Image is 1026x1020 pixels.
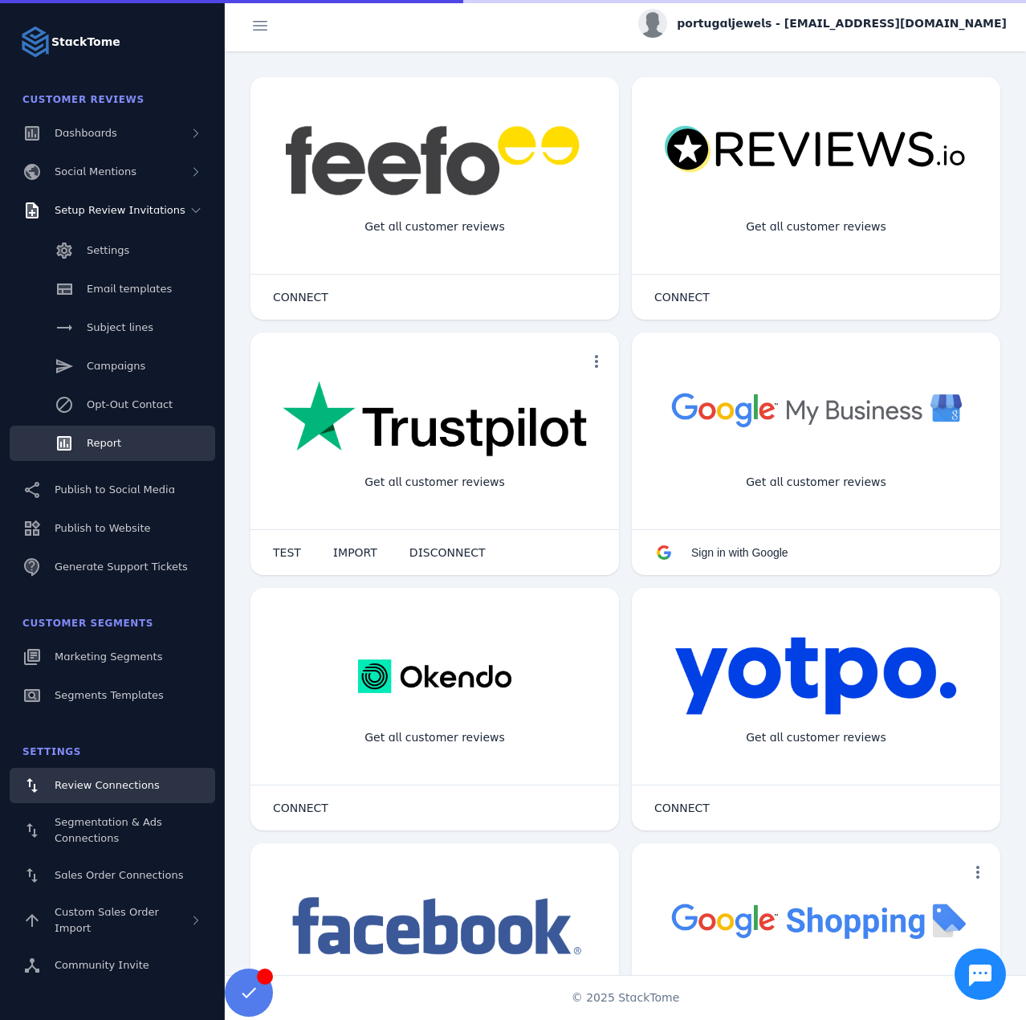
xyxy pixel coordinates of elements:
[283,891,587,963] img: facebook.png
[10,387,215,422] a: Opt-Out Contact
[55,651,162,663] span: Marketing Segments
[273,802,328,814] span: CONNECT
[55,779,160,791] span: Review Connections
[352,206,518,248] div: Get all customer reviews
[55,483,175,496] span: Publish to Social Media
[638,792,726,824] button: CONNECT
[654,292,710,303] span: CONNECT
[10,349,215,384] a: Campaigns
[87,360,145,372] span: Campaigns
[654,802,710,814] span: CONNECT
[283,381,587,459] img: trustpilot.png
[10,271,215,307] a: Email templates
[22,94,145,105] span: Customer Reviews
[352,716,518,759] div: Get all customer reviews
[273,292,328,303] span: CONNECT
[55,561,188,573] span: Generate Support Tickets
[87,283,172,295] span: Email templates
[664,381,968,438] img: googlebusiness.png
[962,856,994,888] button: more
[393,537,502,569] button: DISCONNECT
[10,858,215,893] a: Sales Order Connections
[55,165,136,177] span: Social Mentions
[10,426,215,461] a: Report
[10,678,215,713] a: Segments Templates
[55,959,149,971] span: Community Invite
[10,549,215,585] a: Generate Support Tickets
[10,511,215,546] a: Publish to Website
[10,472,215,508] a: Publish to Social Media
[10,639,215,675] a: Marketing Segments
[317,537,393,569] button: IMPORT
[87,321,153,333] span: Subject lines
[257,792,344,824] button: CONNECT
[580,345,613,377] button: more
[638,9,1007,38] button: portugaljewels - [EMAIL_ADDRESS][DOMAIN_NAME]
[10,768,215,803] a: Review Connections
[733,716,899,759] div: Get all customer reviews
[55,816,162,844] span: Segmentation & Ads Connections
[55,906,159,934] span: Custom Sales Order Import
[55,689,164,701] span: Segments Templates
[677,15,1007,32] span: portugaljewels - [EMAIL_ADDRESS][DOMAIN_NAME]
[19,26,51,58] img: Logo image
[10,233,215,268] a: Settings
[664,125,968,174] img: reviewsio.svg
[283,125,587,196] img: feefo.png
[352,461,518,504] div: Get all customer reviews
[333,547,377,558] span: IMPORT
[691,546,788,559] span: Sign in with Google
[10,948,215,983] a: Community Invite
[358,636,511,716] img: okendo.webp
[87,398,173,410] span: Opt-Out Contact
[733,461,899,504] div: Get all customer reviews
[273,547,301,558] span: TEST
[409,547,486,558] span: DISCONNECT
[87,437,121,449] span: Report
[22,618,153,629] span: Customer Segments
[638,281,726,313] button: CONNECT
[22,746,81,757] span: Settings
[638,9,667,38] img: profile.jpg
[257,537,317,569] button: TEST
[55,127,117,139] span: Dashboards
[257,281,344,313] button: CONNECT
[51,34,120,51] strong: StackTome
[55,204,185,216] span: Setup Review Invitations
[55,522,150,534] span: Publish to Website
[10,806,215,855] a: Segmentation & Ads Connections
[572,989,680,1006] span: © 2025 StackTome
[733,206,899,248] div: Get all customer reviews
[10,310,215,345] a: Subject lines
[55,869,183,881] span: Sales Order Connections
[674,636,958,716] img: yotpo.png
[721,972,910,1014] div: Import Products from Google
[664,891,968,949] img: googleshopping.png
[638,537,804,569] button: Sign in with Google
[87,244,129,256] span: Settings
